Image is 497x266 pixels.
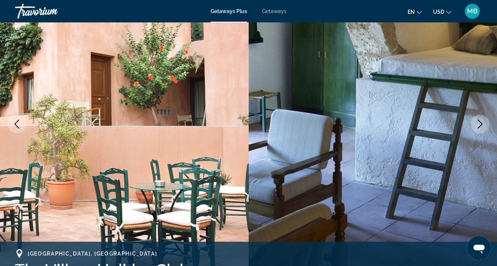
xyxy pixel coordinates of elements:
button: Change language [408,6,422,17]
button: Next image [471,115,490,133]
button: User Menu [463,3,482,19]
a: Getaways Plus [211,8,247,14]
span: MB [467,7,478,15]
button: Change currency [433,6,451,17]
iframe: Кнопка запуска окна обмена сообщениями [467,236,491,260]
button: Previous image [7,115,26,133]
span: USD [433,9,444,15]
span: en [408,9,415,15]
a: Getaways [262,8,286,14]
a: Travorium [15,1,90,21]
span: [GEOGRAPHIC_DATA], [GEOGRAPHIC_DATA] [28,251,157,257]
